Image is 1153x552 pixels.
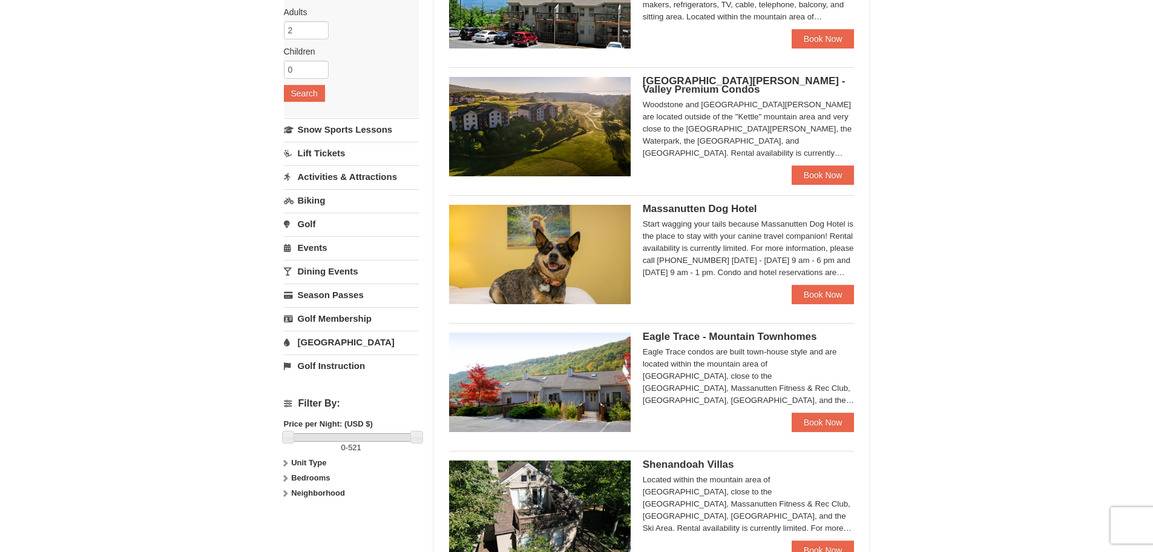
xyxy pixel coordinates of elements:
[284,142,419,164] a: Lift Tickets
[341,443,346,452] span: 0
[284,331,419,353] a: [GEOGRAPHIC_DATA]
[643,459,734,470] span: Shenandoah Villas
[284,189,419,211] a: Biking
[643,75,846,95] span: [GEOGRAPHIC_DATA][PERSON_NAME] - Valley Premium Condos
[792,165,855,185] a: Book Now
[449,333,631,432] img: 19218983-1-9b289e55.jpg
[449,205,631,304] img: 27428181-5-81c892a3.jpg
[284,284,419,306] a: Season Passes
[284,236,419,259] a: Events
[284,213,419,235] a: Golf
[284,442,419,454] label: -
[284,165,419,188] a: Activities & Attractions
[284,6,410,18] label: Adults
[792,413,855,432] a: Book Now
[643,331,817,342] span: Eagle Trace - Mountain Townhomes
[348,443,361,452] span: 521
[643,474,855,534] div: Located within the mountain area of [GEOGRAPHIC_DATA], close to the [GEOGRAPHIC_DATA], Massanutte...
[284,419,373,428] strong: Price per Night: (USD $)
[291,458,326,467] strong: Unit Type
[284,307,419,330] a: Golf Membership
[291,473,330,482] strong: Bedrooms
[284,398,419,409] h4: Filter By:
[792,285,855,304] a: Book Now
[792,29,855,48] a: Book Now
[284,260,419,282] a: Dining Events
[643,203,757,214] span: Massanutten Dog Hotel
[284,118,419,141] a: Snow Sports Lessons
[284,354,419,377] a: Golf Instruction
[449,77,631,176] img: 19219041-4-ec11c166.jpg
[643,99,855,159] div: Woodstone and [GEOGRAPHIC_DATA][PERSON_NAME] are located outside of the "Kettle" mountain area an...
[643,218,855,279] div: Start wagging your tails because Massanutten Dog Hotel is the place to stay with your canine trav...
[284,45,410,58] label: Children
[284,85,325,102] button: Search
[643,346,855,407] div: Eagle Trace condos are built town-house style and are located within the mountain area of [GEOGRA...
[291,488,345,497] strong: Neighborhood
